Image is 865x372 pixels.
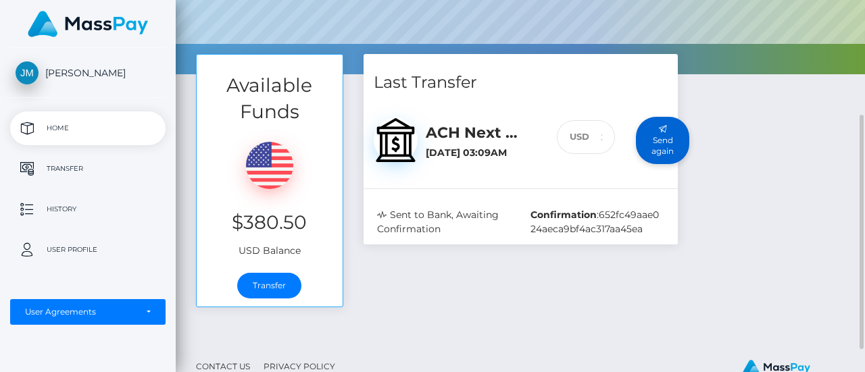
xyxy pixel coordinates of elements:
a: Transfer [237,273,301,298]
p: Transfer [16,159,160,179]
img: bank.svg [374,118,418,162]
span: [PERSON_NAME] [10,67,166,79]
a: Transfer [10,152,166,186]
a: User Profile [10,233,166,267]
div: USD [557,120,589,155]
a: History [10,192,166,226]
img: USD.png [246,142,293,189]
img: MassPay [28,11,148,37]
p: History [16,199,160,219]
div: USD Balance [197,125,343,265]
h5: ACH Next day / USD [426,123,537,144]
p: Home [16,118,160,138]
button: Send again [636,117,689,165]
div: : [520,208,674,236]
h3: $380.50 [207,209,332,236]
div: Sent to Bank, Awaiting Confirmation [367,208,521,236]
div: User Agreements [25,307,136,317]
h3: Available Funds [197,72,343,125]
input: 380.50 [589,120,615,155]
a: Home [10,111,166,145]
h6: [DATE] 03:09AM [426,147,537,159]
p: User Profile [16,240,160,260]
h4: Last Transfer [374,71,668,95]
b: Confirmation [530,209,597,221]
button: User Agreements [10,299,166,325]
